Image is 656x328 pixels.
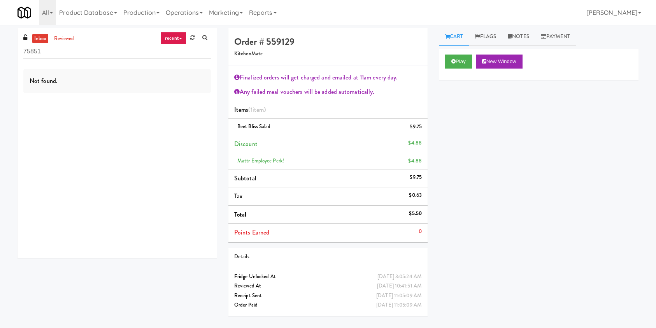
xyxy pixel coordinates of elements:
[439,28,469,46] a: Cart
[445,55,472,69] button: Play
[23,44,211,59] input: Search vision orders
[248,105,266,114] span: (1 )
[18,6,31,19] img: Micromart
[234,228,269,237] span: Points Earned
[32,34,48,44] a: inbox
[469,28,502,46] a: Flags
[234,210,247,219] span: Total
[376,300,422,310] div: [DATE] 11:05:09 AM
[234,174,256,183] span: Subtotal
[237,157,284,164] span: Mattr Employee Perk!
[234,300,422,310] div: Order Paid
[234,272,422,282] div: Fridge Unlocked At
[377,272,422,282] div: [DATE] 3:05:24 AM
[409,209,422,219] div: $5.50
[377,281,422,291] div: [DATE] 10:41:51 AM
[502,28,535,46] a: Notes
[408,156,422,166] div: $4.88
[234,86,422,98] div: Any failed meal vouchers will be added automatically.
[409,190,422,200] div: $0.63
[234,281,422,291] div: Reviewed At
[234,72,422,83] div: Finalized orders will get charged and emailed at 11am every day.
[161,32,186,44] a: recent
[408,138,422,148] div: $4.88
[52,34,76,44] a: reviewed
[234,192,242,201] span: Tax
[410,173,422,182] div: $9.75
[30,76,58,85] span: Not found.
[376,291,422,301] div: [DATE] 11:05:09 AM
[234,252,422,262] div: Details
[476,55,523,69] button: New Window
[535,28,576,46] a: Payment
[253,105,264,114] ng-pluralize: item
[234,37,422,47] h4: Order # 559129
[419,227,422,236] div: 0
[237,123,271,130] span: Beet Bliss Salad
[410,122,422,132] div: $9.75
[234,105,266,114] span: Items
[234,291,422,301] div: Receipt Sent
[234,51,422,57] h5: KitchenMate
[234,139,258,148] span: Discount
